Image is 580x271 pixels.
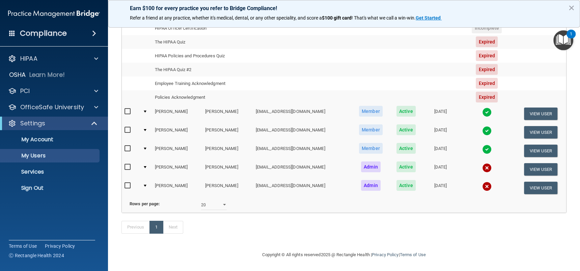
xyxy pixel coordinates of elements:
[130,201,160,206] b: Rows per page:
[524,182,557,194] button: View User
[9,243,37,249] a: Terms of Use
[202,179,253,197] td: [PERSON_NAME]
[221,244,467,266] div: Copyright © All rights reserved 2025 @ Rectangle Health | |
[152,123,203,142] td: [PERSON_NAME]
[130,15,322,21] span: Refer a friend at any practice, whether it's medical, dental, or any other speciality, and score a
[361,161,381,172] span: Admin
[8,119,98,127] a: Settings
[202,160,253,179] td: [PERSON_NAME]
[476,50,498,61] span: Expired
[202,142,253,160] td: [PERSON_NAME]
[8,87,98,95] a: PCI
[372,252,398,257] a: Privacy Policy
[20,103,84,111] p: OfficeSafe University
[4,152,96,159] p: My Users
[121,221,150,234] a: Previous
[20,119,45,127] p: Settings
[396,143,416,154] span: Active
[20,55,37,63] p: HIPAA
[396,161,416,172] span: Active
[4,185,96,191] p: Sign Out
[482,163,492,173] img: cross.ca9f0e7f.svg
[568,2,575,13] button: Close
[152,63,253,77] td: The HIPAA Quiz #2
[322,15,352,21] strong: $100 gift card
[482,126,492,135] img: tick.e7d51cea.svg
[253,104,352,123] td: [EMAIL_ADDRESS][DOMAIN_NAME]
[152,21,253,35] td: HIPAA Officer Certification
[163,221,183,234] a: Next
[476,78,498,89] span: Expired
[476,36,498,47] span: Expired
[152,35,253,49] td: The HIPAA Quiz
[399,252,425,257] a: Terms of Use
[8,7,100,21] img: PMB logo
[482,108,492,117] img: tick.e7d51cea.svg
[396,180,416,191] span: Active
[9,71,26,79] p: OSHA
[9,252,64,259] span: Ⓒ Rectangle Health 2024
[422,142,459,160] td: [DATE]
[476,64,498,75] span: Expired
[482,145,492,154] img: tick.e7d51cea.svg
[352,15,416,21] span: ! That's what we call a win-win.
[359,106,383,117] span: Member
[152,77,253,90] td: Employee Training Acknowledgment
[396,106,416,117] span: Active
[524,145,557,157] button: View User
[149,221,163,234] a: 1
[524,108,557,120] button: View User
[202,123,253,142] td: [PERSON_NAME]
[152,90,253,104] td: Policies Acknowledgment
[4,169,96,175] p: Services
[253,123,352,142] td: [EMAIL_ADDRESS][DOMAIN_NAME]
[416,15,442,21] a: Get Started
[29,71,65,79] p: Learn More!
[202,104,253,123] td: [PERSON_NAME]
[152,142,203,160] td: [PERSON_NAME]
[152,179,203,197] td: [PERSON_NAME]
[396,124,416,135] span: Active
[8,103,98,111] a: OfficeSafe University
[570,34,572,43] div: 1
[152,49,253,63] td: HIPAA Policies and Procedures Quiz
[422,123,459,142] td: [DATE]
[476,92,498,102] span: Expired
[422,104,459,123] td: [DATE]
[359,143,383,154] span: Member
[361,180,381,191] span: Admin
[253,179,352,197] td: [EMAIL_ADDRESS][DOMAIN_NAME]
[472,23,502,33] span: Incomplete
[524,126,557,139] button: View User
[422,160,459,179] td: [DATE]
[359,124,383,135] span: Member
[482,182,492,191] img: cross.ca9f0e7f.svg
[45,243,75,249] a: Privacy Policy
[553,30,573,50] button: Open Resource Center, 1 new notification
[422,179,459,197] td: [DATE]
[8,55,98,63] a: HIPAA
[20,29,67,38] h4: Compliance
[130,5,558,11] p: Earn $100 for every practice you refer to Bridge Compliance!
[152,104,203,123] td: [PERSON_NAME]
[253,142,352,160] td: [EMAIL_ADDRESS][DOMAIN_NAME]
[4,136,96,143] p: My Account
[152,160,203,179] td: [PERSON_NAME]
[524,163,557,176] button: View User
[253,160,352,179] td: [EMAIL_ADDRESS][DOMAIN_NAME]
[416,15,441,21] strong: Get Started
[20,87,30,95] p: PCI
